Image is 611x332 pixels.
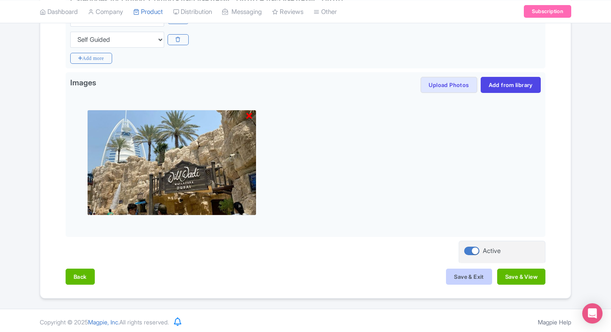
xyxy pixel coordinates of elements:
[70,53,112,64] i: Add more
[35,318,174,327] div: Copyright © 2025 All rights reserved.
[481,77,541,93] a: Add from library
[446,269,492,285] button: Save & Exit
[582,303,603,324] div: Open Intercom Messenger
[66,269,95,285] button: Back
[87,110,256,215] img: h7xtnxskkpotj4zzj2ac.jpg
[421,77,477,93] button: Upload Photos
[497,269,545,285] button: Save & View
[70,77,96,90] span: Images
[524,5,571,18] a: Subscription
[88,318,119,326] span: Magpie, Inc.
[483,246,501,256] div: Active
[538,318,571,326] a: Magpie Help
